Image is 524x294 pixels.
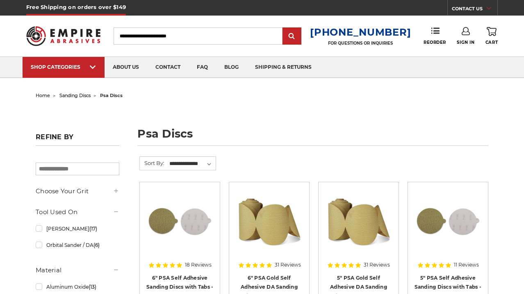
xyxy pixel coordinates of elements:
a: 5" Sticky Backed Sanding Discs on a roll [324,188,393,278]
a: [PERSON_NAME] [36,222,119,236]
div: SHOP CATEGORIES [31,64,96,70]
a: home [36,93,50,98]
a: blog [216,57,247,78]
input: Submit [284,28,300,45]
a: Reorder [424,27,446,45]
span: Reorder [424,40,446,45]
span: (13) [89,284,96,290]
img: 5" Sticky Backed Sanding Discs on a roll [324,188,393,253]
a: CONTACT US [452,4,497,16]
a: 5 inch PSA Disc [414,188,482,278]
a: 6 inch psa sanding disc [146,188,214,278]
a: [PHONE_NUMBER] [310,26,411,38]
a: 6" DA Sanding Discs on a Roll [235,188,303,278]
a: shipping & returns [247,57,320,78]
label: Sort By: [140,157,164,169]
h1: psa discs [137,128,488,146]
a: sanding discs [59,93,91,98]
span: (6) [93,242,100,248]
h5: Tool Used On [36,207,119,217]
a: faq [189,57,216,78]
img: Empire Abrasives [26,21,100,50]
span: Cart [485,40,498,45]
span: psa discs [100,93,123,98]
span: Sign In [457,40,474,45]
a: Cart [485,27,498,45]
span: (17) [89,226,97,232]
p: FOR QUESTIONS OR INQUIRIES [310,41,411,46]
select: Sort By: [168,158,216,170]
img: 6 inch psa sanding disc [146,188,214,253]
img: 5 inch PSA Disc [414,188,482,253]
a: Aluminum Oxide [36,280,119,294]
h5: Material [36,265,119,275]
a: about us [105,57,147,78]
a: contact [147,57,189,78]
img: 6" DA Sanding Discs on a Roll [235,188,303,253]
h5: Refine by [36,133,119,146]
a: Orbital Sander / DA [36,238,119,252]
h5: Choose Your Grit [36,186,119,196]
